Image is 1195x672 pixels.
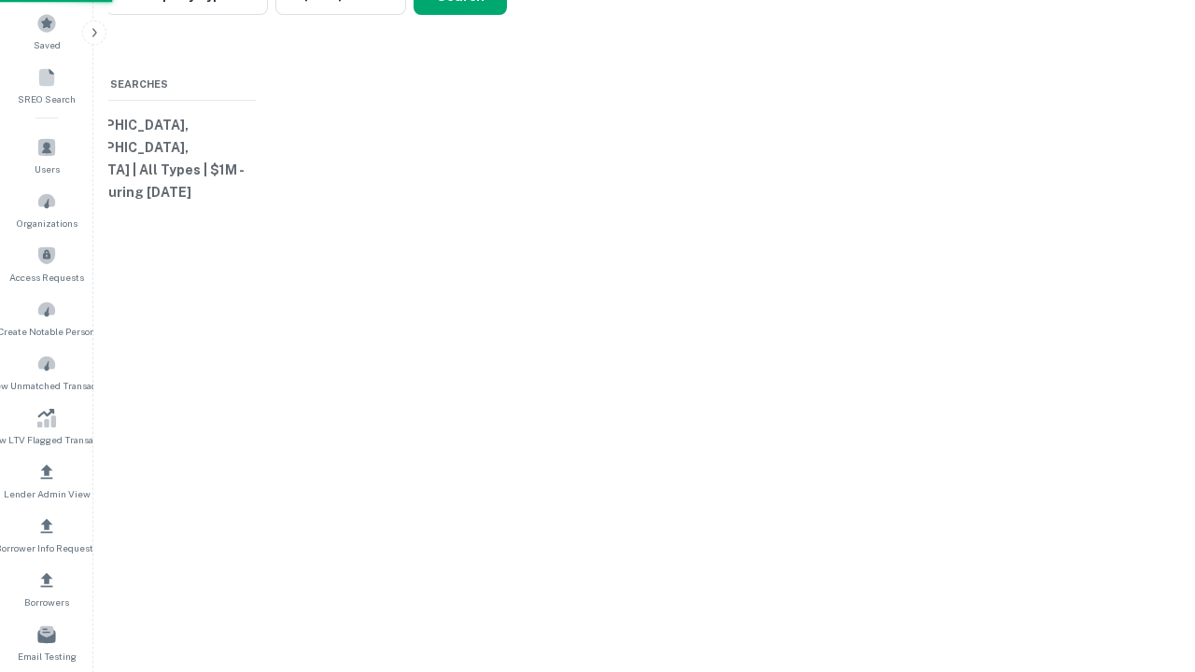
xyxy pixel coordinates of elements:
[6,509,88,559] a: Borrower Info Requests
[17,216,77,231] span: Organizations
[6,60,88,110] a: SREO Search
[6,346,88,397] a: Review Unmatched Transactions
[4,486,91,501] span: Lender Admin View
[6,130,88,180] a: Users
[6,238,88,288] a: Access Requests
[6,400,88,451] a: Review LTV Flagged Transactions
[1102,523,1195,612] iframe: Chat Widget
[18,649,77,664] span: Email Testing
[6,563,88,613] a: Borrowers
[18,91,76,106] span: SREO Search
[6,292,88,343] a: Create Notable Person
[6,617,88,667] a: Email Testing
[9,270,84,285] span: Access Requests
[6,184,88,234] a: Organizations
[6,6,88,56] a: Saved
[34,37,61,52] span: Saved
[24,595,69,609] span: Borrowers
[35,161,60,176] span: Users
[6,455,88,505] a: Lender Admin View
